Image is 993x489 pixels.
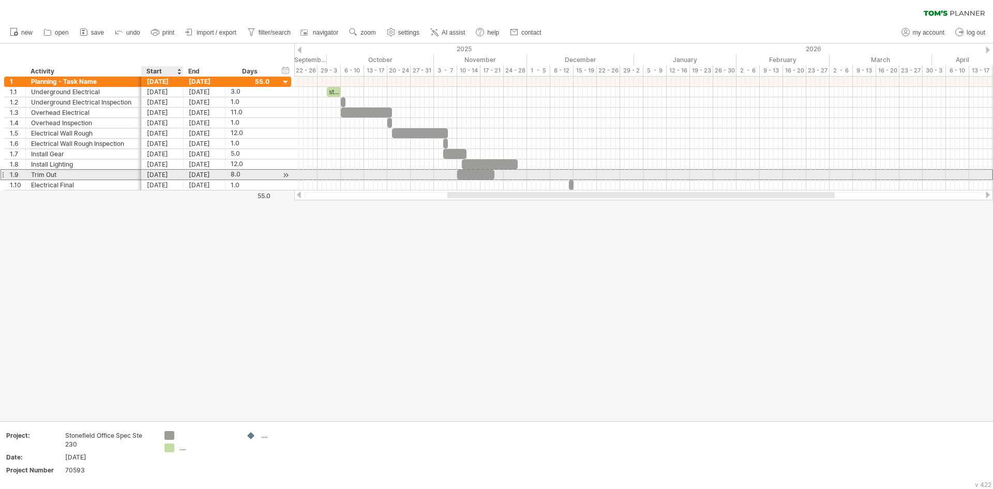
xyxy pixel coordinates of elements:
span: open [55,29,69,36]
div: [DATE] [184,180,225,190]
div: Overhead Electrical [31,108,136,117]
div: 24 - 28 [504,65,527,76]
div: 30 - 3 [923,65,946,76]
div: [DATE] [142,87,184,97]
div: 1.0 [231,118,269,128]
div: 1.7 [10,149,25,159]
div: .... [179,443,236,452]
div: 6 - 10 [946,65,969,76]
span: AI assist [442,29,465,36]
div: 1.1 [10,87,25,97]
div: Activity [31,66,136,77]
div: End [188,66,219,77]
span: settings [398,29,419,36]
a: zoom [347,26,379,39]
div: 1.6 [10,139,25,149]
div: [DATE] [142,180,184,190]
span: print [162,29,174,36]
div: 15 - 19 [574,65,597,76]
div: 22 - 26 [294,65,318,76]
div: Electrical Wall Rough [31,128,136,138]
div: January 2026 [634,54,736,65]
div: 20 - 24 [387,65,411,76]
div: 13 - 17 [969,65,992,76]
div: 23 - 27 [806,65,830,76]
span: zoom [360,29,375,36]
span: new [21,29,33,36]
div: 6 - 10 [341,65,364,76]
div: Install Lighting [31,159,136,169]
div: Project: [6,431,63,440]
div: [DATE] [65,453,152,462]
div: [DATE] [184,77,225,86]
div: Electrical Final [31,180,136,190]
div: Overhead Inspection [31,118,136,128]
div: 22 - 26 [597,65,620,76]
div: [DATE] [184,108,225,117]
div: 8.0 [231,170,269,180]
span: save [91,29,104,36]
div: v 422 [975,481,991,488]
a: navigator [299,26,341,39]
div: 1.8 [10,159,25,169]
div: 1.4 [10,118,25,128]
div: 1.5 [10,128,25,138]
div: 1.3 [10,108,25,117]
div: [DATE] [142,77,184,86]
div: 23 - 27 [899,65,923,76]
a: new [7,26,36,39]
a: print [148,26,177,39]
div: [DATE] [184,170,225,180]
a: filter/search [245,26,294,39]
div: 17 - 21 [480,65,504,76]
a: undo [112,26,143,39]
a: AI assist [428,26,468,39]
span: undo [126,29,140,36]
div: 10 - 14 [457,65,480,76]
div: March 2026 [830,54,932,65]
div: 5 - 9 [643,65,667,76]
div: 9 - 13 [853,65,876,76]
div: 13 - 17 [364,65,387,76]
div: start [327,87,341,97]
div: [DATE] [184,159,225,169]
div: [DATE] [142,170,184,180]
div: 26 - 30 [713,65,736,76]
span: my account [913,29,944,36]
div: 29 - 2 [620,65,643,76]
div: February 2026 [736,54,830,65]
span: filter/search [259,29,291,36]
div: 1 - 5 [527,65,550,76]
div: 1.9 [10,170,25,180]
div: 3.0 [231,87,269,97]
div: Underground Electrical Inspection [31,97,136,107]
div: scroll to activity [281,170,291,181]
div: 5.0 [231,149,269,159]
div: October 2025 [327,54,434,65]
div: Electrical Wall Rough Inspection [31,139,136,149]
div: [DATE] [142,118,184,128]
div: Underground Electrical [31,87,136,97]
div: 1.0 [231,97,269,107]
div: 1 [10,77,25,86]
div: [DATE] [142,97,184,107]
div: Install Gear [31,149,136,159]
div: [DATE] [184,87,225,97]
a: open [41,26,72,39]
div: Days [225,66,274,77]
div: 12 - 16 [667,65,690,76]
div: November 2025 [434,54,527,65]
a: my account [899,26,947,39]
div: 12.0 [231,128,269,138]
div: Date: [6,453,63,462]
a: log out [953,26,988,39]
div: 2 - 6 [830,65,853,76]
span: log out [967,29,985,36]
div: .... [261,431,318,440]
div: 70593 [65,466,152,475]
div: [DATE] [184,118,225,128]
div: 9 - 13 [760,65,783,76]
div: [DATE] [142,108,184,117]
div: [DATE] [184,149,225,159]
div: Stonefield Office Spec Ste 230 [65,431,152,449]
